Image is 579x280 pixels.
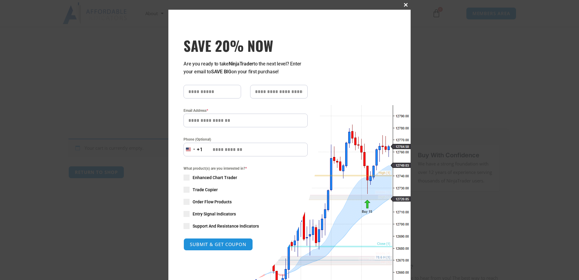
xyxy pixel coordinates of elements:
label: Phone (Optional) [184,136,308,142]
span: Trade Copier [193,187,218,193]
p: Are you ready to take to the next level? Enter your email to on your first purchase! [184,60,308,76]
label: Enhanced Chart Trader [184,175,308,181]
label: Support And Resistance Indicators [184,223,308,229]
button: SUBMIT & GET COUPON [184,238,253,251]
span: What product(s) are you interested in? [184,165,308,172]
button: Selected country [184,143,203,156]
strong: SAVE BIG [211,69,231,75]
div: +1 [197,146,203,154]
span: Support And Resistance Indicators [193,223,259,229]
label: Entry Signal Indicators [184,211,308,217]
span: Enhanced Chart Trader [193,175,237,181]
strong: NinjaTrader [229,61,253,67]
label: Email Address [184,108,308,114]
span: Order Flow Products [193,199,232,205]
label: Trade Copier [184,187,308,193]
span: Entry Signal Indicators [193,211,236,217]
h3: SAVE 20% NOW [184,37,308,54]
label: Order Flow Products [184,199,308,205]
